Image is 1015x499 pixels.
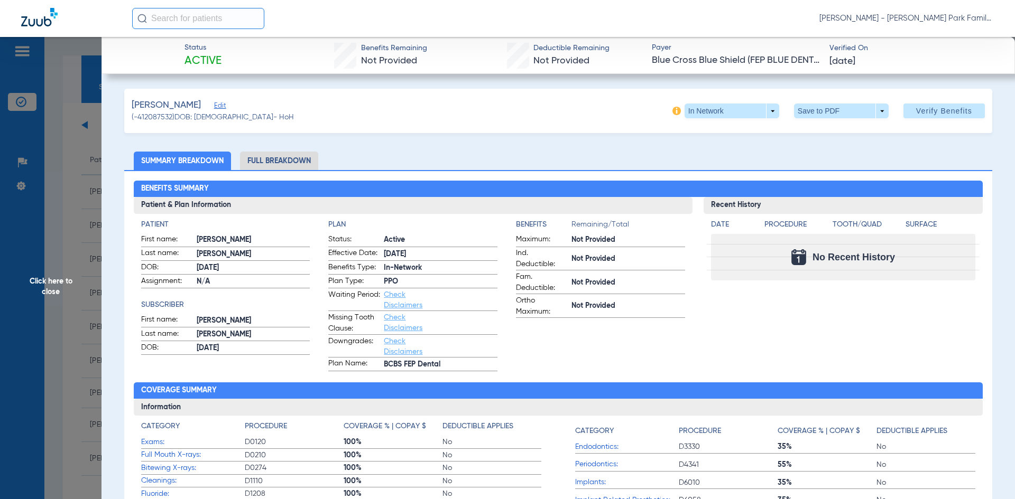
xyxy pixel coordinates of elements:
[384,291,422,309] a: Check Disclaimers
[344,421,426,432] h4: Coverage % | Copay $
[384,359,497,370] span: BCBS FEP Dental
[876,426,947,437] h4: Deductible Applies
[141,314,193,327] span: First name:
[575,459,679,470] span: Periodontics:
[245,421,287,432] h4: Procedure
[778,459,876,470] span: 55%
[141,437,245,448] span: Exams:
[214,102,224,112] span: Edit
[516,234,568,247] span: Maximum:
[829,43,998,54] span: Verified On
[197,329,310,340] span: [PERSON_NAME]
[384,314,422,332] a: Check Disclaimers
[344,437,442,447] span: 100%
[679,421,778,440] app-breakdown-title: Procedure
[197,315,310,326] span: [PERSON_NAME]
[575,441,679,453] span: Endodontics:
[876,459,975,470] span: No
[328,336,380,357] span: Downgrades:
[328,219,497,230] h4: Plan
[344,463,442,473] span: 100%
[906,219,975,230] h4: Surface
[778,426,860,437] h4: Coverage % | Copay $
[652,42,820,53] span: Payer
[876,421,975,440] app-breakdown-title: Deductible Applies
[328,234,380,247] span: Status:
[137,14,147,23] img: Search Icon
[711,219,755,234] app-breakdown-title: Date
[134,181,983,197] h2: Benefits Summary
[829,55,855,68] span: [DATE]
[711,219,755,230] h4: Date
[442,476,541,486] span: No
[328,276,380,288] span: Plan Type:
[575,421,679,440] app-breakdown-title: Category
[132,8,264,29] input: Search for patients
[134,152,231,170] li: Summary Breakdown
[141,276,193,288] span: Assignment:
[141,421,245,436] app-breakdown-title: Category
[516,295,568,317] span: Ortho Maximum:
[442,437,541,447] span: No
[575,477,679,488] span: Implants:
[876,441,975,452] span: No
[328,312,380,334] span: Missing Tooth Clause:
[906,219,975,234] app-breakdown-title: Surface
[184,42,222,53] span: Status
[328,248,380,260] span: Effective Date:
[361,43,427,54] span: Benefits Remaining
[141,475,245,486] span: Cleanings:
[197,249,310,260] span: [PERSON_NAME]
[141,342,193,355] span: DOB:
[679,459,778,470] span: D4341
[819,13,994,24] span: [PERSON_NAME] - [PERSON_NAME] Park Family Dentistry
[704,197,983,214] h3: Recent History
[197,343,310,354] span: [DATE]
[141,463,245,474] span: Bitewing X-rays:
[813,252,895,262] span: No Recent History
[442,421,541,436] app-breakdown-title: Deductible Applies
[384,276,497,287] span: PPO
[344,450,442,460] span: 100%
[778,421,876,440] app-breakdown-title: Coverage % | Copay $
[328,358,380,371] span: Plan Name:
[571,277,685,288] span: Not Provided
[916,107,972,115] span: Verify Benefits
[245,463,344,473] span: D0274
[245,488,344,499] span: D1208
[132,99,201,112] span: [PERSON_NAME]
[328,262,380,275] span: Benefits Type:
[533,56,589,65] span: Not Provided
[141,219,310,230] app-breakdown-title: Patient
[384,262,497,274] span: In-Network
[245,421,344,436] app-breakdown-title: Procedure
[533,43,610,54] span: Deductible Remaining
[141,328,193,341] span: Last name:
[516,219,571,230] h4: Benefits
[197,276,310,287] span: N/A
[794,103,889,118] button: Save to PDF
[197,234,310,246] span: [PERSON_NAME]
[134,399,983,416] h3: Information
[903,103,985,118] button: Verify Benefits
[141,234,193,247] span: First name:
[245,476,344,486] span: D1110
[384,234,497,246] span: Active
[141,299,310,310] h4: Subscriber
[442,488,541,499] span: No
[876,477,975,488] span: No
[197,262,310,274] span: [DATE]
[344,421,442,436] app-breakdown-title: Coverage % | Copay $
[240,152,318,170] li: Full Breakdown
[384,249,497,260] span: [DATE]
[141,248,193,260] span: Last name:
[442,463,541,473] span: No
[571,219,685,234] span: Remaining/Total
[672,107,681,115] img: info-icon
[516,219,571,234] app-breakdown-title: Benefits
[764,219,829,230] h4: Procedure
[245,450,344,460] span: D0210
[685,103,779,118] button: In Network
